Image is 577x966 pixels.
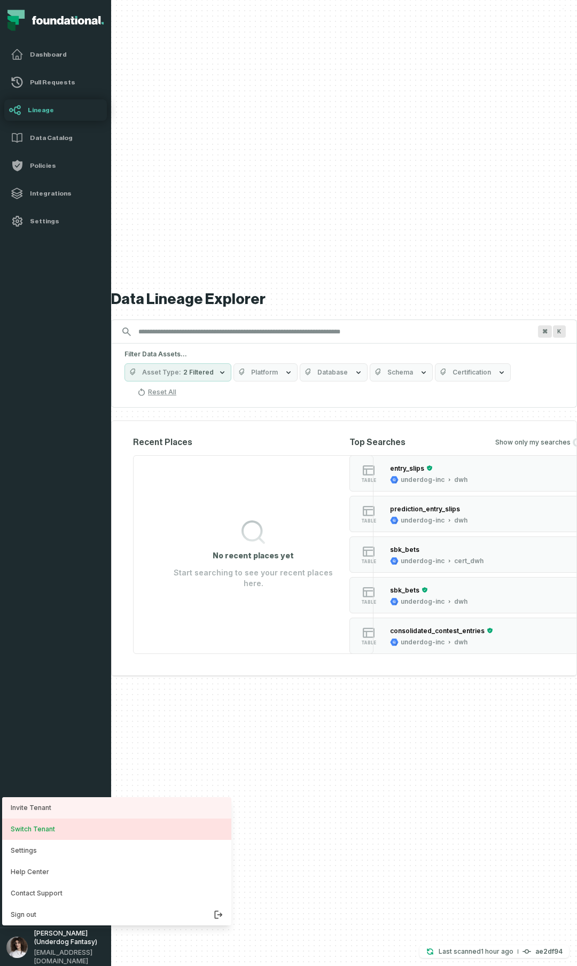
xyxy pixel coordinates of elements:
div: avatar of Aluma Gelbard[PERSON_NAME] (Underdog Fantasy)[EMAIL_ADDRESS][DOMAIN_NAME] [2,797,231,925]
a: Help Center [2,861,231,883]
a: Contact Support [2,883,231,904]
span: aluma@foundational.io [34,948,105,965]
span: Press ⌘ + K to focus the search bar [553,325,566,338]
span: Aluma Gelbard (Underdog Fantasy) [34,929,105,946]
a: Invite Tenant [2,797,231,819]
span: Press ⌘ + K to focus the search bar [538,325,552,338]
h4: ae2df94 [535,948,563,955]
button: Settings [2,840,231,861]
button: Sign out [2,904,231,925]
button: Last scanned[DATE] 12:58:09 PMae2df94 [419,945,569,958]
p: Last scanned [439,946,513,957]
relative-time: Oct 13, 2025, 12:58 PM GMT+3 [481,947,513,955]
button: Switch Tenant [2,819,231,840]
img: avatar of Aluma Gelbard [6,937,28,958]
h1: Data Lineage Explorer [111,290,577,309]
